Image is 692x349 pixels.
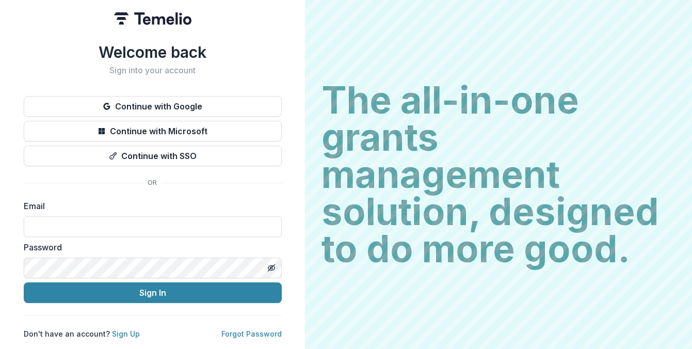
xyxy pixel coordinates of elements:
button: Continue with Microsoft [24,121,282,141]
h2: Sign into your account [24,66,282,75]
button: Continue with Google [24,96,282,117]
a: Forgot Password [221,329,282,338]
h1: Welcome back [24,43,282,61]
label: Email [24,200,276,212]
label: Password [24,241,276,253]
p: Don't have an account? [24,328,140,339]
img: Temelio [114,12,191,25]
button: Toggle password visibility [263,260,280,276]
button: Sign In [24,282,282,303]
a: Sign Up [112,329,140,338]
button: Continue with SSO [24,146,282,166]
